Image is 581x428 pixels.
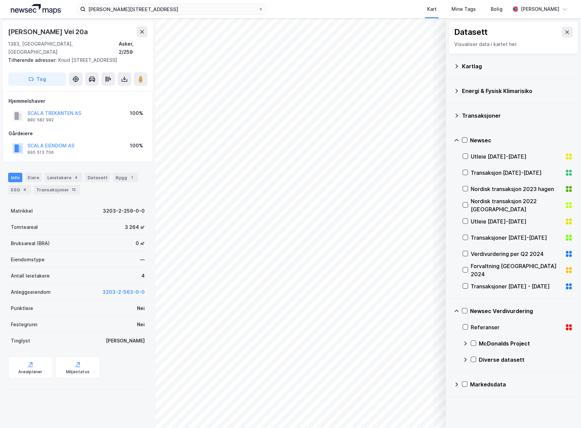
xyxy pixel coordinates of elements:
div: Energi & Fysisk Klimarisiko [462,87,573,95]
div: Miljøstatus [66,369,90,375]
img: logo.a4113a55bc3d86da70a041830d287a7e.svg [11,4,61,14]
div: — [140,256,145,264]
div: 100% [130,142,143,150]
div: Datasett [454,27,488,38]
div: Hjemmelshaver [8,97,147,105]
iframe: Chat Widget [547,396,581,428]
div: 13 [70,186,77,193]
div: Antall leietakere [11,272,50,280]
div: Referanser [471,323,562,331]
div: Punktleie [11,304,33,312]
div: Leietakere [45,173,82,182]
div: 100% [130,109,143,117]
div: Forvaltning [GEOGRAPHIC_DATA] 2024 [471,262,562,278]
div: 0 ㎡ [136,239,145,247]
div: Kart [427,5,437,13]
div: Bolig [491,5,503,13]
div: 995 513 706 [27,150,54,155]
div: 4 [21,186,28,193]
div: 3 264 ㎡ [125,223,145,231]
button: Tag [8,72,66,86]
div: Anleggseiendom [11,288,51,296]
div: Transaksjoner [DATE]-[DATE] [471,234,562,242]
div: ESG [8,185,31,194]
div: 1383, [GEOGRAPHIC_DATA], [GEOGRAPHIC_DATA] [8,40,119,56]
div: Kontrollprogram for chat [547,396,581,428]
div: Gårdeiere [8,129,147,138]
div: Mine Tags [451,5,476,13]
div: 4 [141,272,145,280]
div: [PERSON_NAME] [521,5,559,13]
div: Nei [137,320,145,329]
div: Nei [137,304,145,312]
div: Markedsdata [470,380,573,388]
div: Diverse datasett [479,356,573,364]
div: Newsec [470,136,573,144]
div: Utleie [DATE]-[DATE] [471,152,562,161]
div: 3203-2-259-0-0 [103,207,145,215]
div: Newsec Verdivurdering [470,307,573,315]
div: Tinglyst [11,337,30,345]
div: Transaksjoner [33,185,80,194]
div: 4 [73,174,79,181]
span: Tilhørende adresser: [8,57,58,63]
div: Eiere [25,173,42,182]
div: Knud [STREET_ADDRESS] [8,56,142,64]
input: Søk på adresse, matrikkel, gårdeiere, leietakere eller personer [86,4,258,14]
button: 3203-2-563-0-0 [102,288,145,296]
div: Nordisk transaksjon 2023 hagen [471,185,562,193]
div: Transaksjoner [DATE] - [DATE] [471,282,562,290]
div: Asker, 2/259 [119,40,147,56]
div: McDonalds Project [479,339,573,348]
div: [PERSON_NAME] Vei 20a [8,26,89,37]
div: Transaksjon [DATE]-[DATE] [471,169,562,177]
div: Matrikkel [11,207,33,215]
div: Bygg [113,173,138,182]
div: Utleie [DATE]-[DATE] [471,217,562,225]
div: Nordisk transaksjon 2022 [GEOGRAPHIC_DATA] [471,197,562,213]
div: Festegrunn [11,320,37,329]
div: Eiendomstype [11,256,45,264]
div: [PERSON_NAME] [106,337,145,345]
div: Verdivurdering per Q2 2024 [471,250,562,258]
div: Tomteareal [11,223,38,231]
div: Datasett [85,173,110,182]
div: Bruksareal (BRA) [11,239,50,247]
div: Transaksjoner [462,112,573,120]
div: Visualiser data i kartet her. [454,40,573,48]
div: Info [8,173,22,182]
div: 1 [129,174,135,181]
div: Arealplaner [18,369,42,375]
div: Kartlag [462,62,573,70]
div: 880 582 992 [27,117,54,123]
